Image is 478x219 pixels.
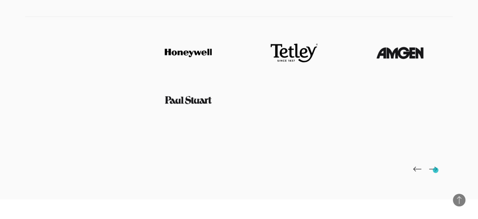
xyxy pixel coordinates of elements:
[165,42,212,64] img: Honeywell
[413,167,421,172] img: page-back-black.png
[453,194,465,206] button: Back to Top
[271,42,318,64] img: Tetley
[429,167,437,172] img: page-next-black.png
[376,42,424,64] img: Amgen
[165,89,212,111] img: Paul Stuart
